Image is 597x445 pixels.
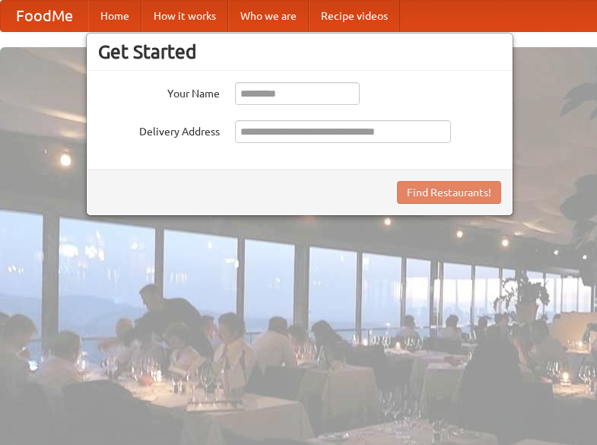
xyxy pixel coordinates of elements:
[98,40,501,63] h3: Get Started
[397,181,501,204] button: Find Restaurants!
[88,1,141,31] a: Home
[98,120,220,139] label: Delivery Address
[228,1,309,31] a: Who we are
[309,1,400,31] a: Recipe videos
[141,1,228,31] a: How it works
[98,82,220,101] label: Your Name
[1,1,88,31] a: FoodMe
